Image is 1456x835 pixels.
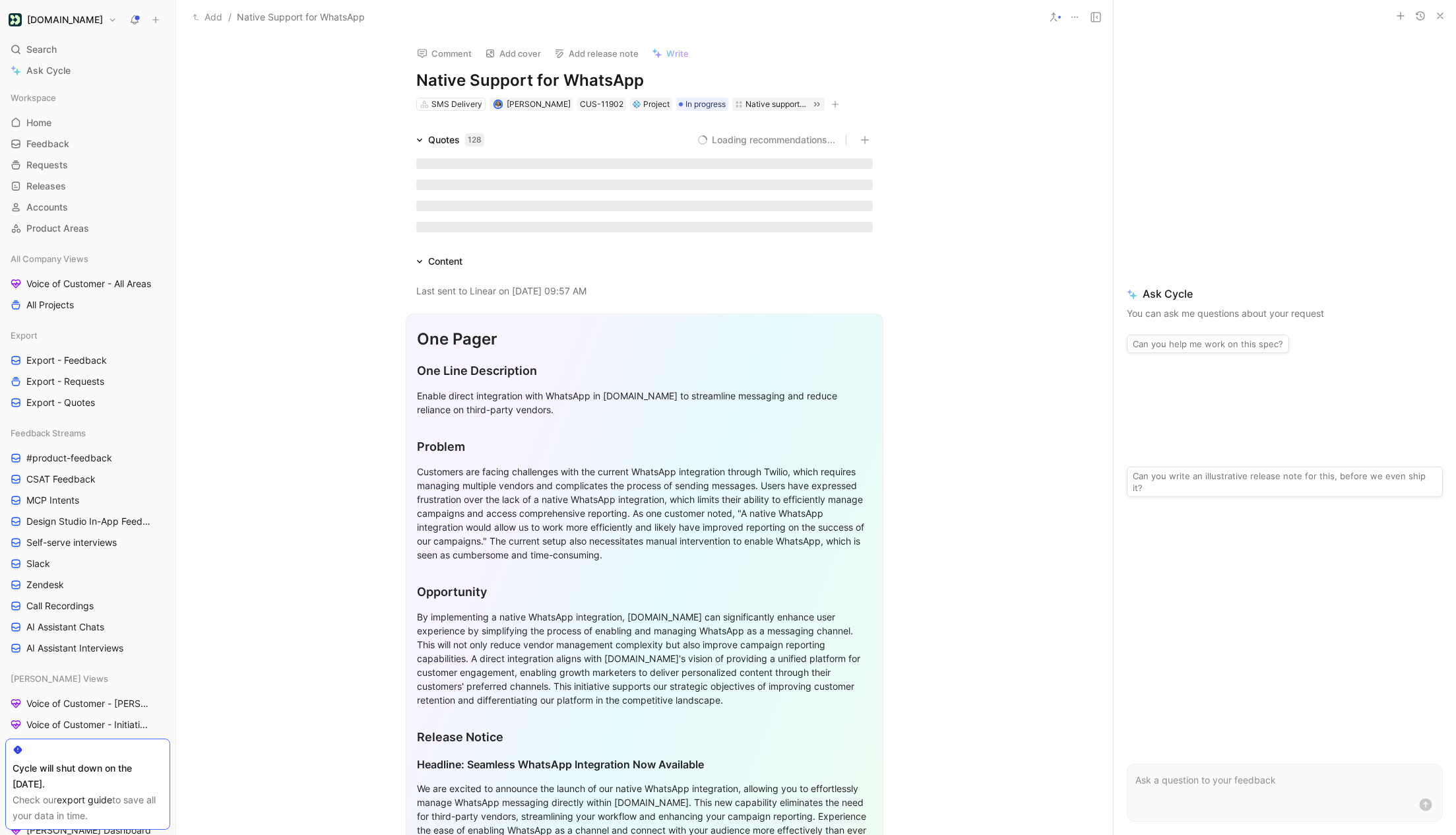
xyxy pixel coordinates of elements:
img: 💠 [633,100,641,108]
div: Content [411,253,468,269]
div: Cycle will shut down on the [DATE]. [13,760,163,792]
div: In progress [676,98,728,111]
a: Accounts [5,197,170,217]
span: / [228,9,232,25]
a: Export - Feedback [5,351,170,370]
div: SMS Delivery [431,98,482,111]
span: Requests [26,158,68,172]
button: Add cover [479,44,547,63]
a: Zendesk [5,575,170,595]
span: [PERSON_NAME] Views [11,672,108,685]
a: Voice of Customer - [PERSON_NAME] [5,694,170,714]
a: Export - Requests [5,372,170,391]
div: Feedback Streams [5,423,170,443]
a: CSAT Feedback [5,469,170,489]
div: Content [428,253,462,269]
button: Write [646,44,695,63]
h1: [DOMAIN_NAME] [27,14,103,26]
span: [PERSON_NAME] [507,99,571,109]
span: Native Support for WhatsApp [237,9,365,25]
a: AI Assistant Interviews [5,638,170,658]
div: All Company ViewsVoice of Customer - All AreasAll Projects [5,249,170,315]
a: Feedback to process - [PERSON_NAME] [5,736,170,756]
span: Search [26,42,57,57]
span: In progress [685,98,726,111]
div: Native support for whatsapp [745,98,807,111]
div: Export [5,325,170,345]
span: Write [666,48,689,59]
div: Release Notice [417,728,872,746]
div: Workspace [5,88,170,108]
a: Product Areas [5,218,170,238]
span: Workspace [11,91,56,104]
div: Feedback Streams#product-feedbackCSAT FeedbackMCP IntentsDesign Studio In-App FeedbackSelf-serve ... [5,423,170,658]
button: Can you help me work on this spec? [1127,335,1289,353]
p: You can ask me questions about your request [1127,306,1443,321]
div: Project [633,98,670,111]
a: Voice of Customer - All Areas [5,274,170,294]
span: All Company Views [11,252,88,265]
span: AI Assistant Interviews [26,642,123,655]
a: Slack [5,554,170,574]
a: MCP Intents [5,490,170,510]
a: Export - Quotes [5,393,170,413]
h1: Native Support for WhatsApp [416,70,873,91]
div: Check our to save all your data in time. [13,792,163,824]
span: #product-feedback [26,451,112,465]
div: Enable direct integration with WhatsApp in [DOMAIN_NAME] to streamline messaging and reduce relia... [417,389,872,417]
span: Export - Requests [26,375,104,388]
a: Self-serve interviews [5,533,170,552]
a: Call Recordings [5,596,170,616]
a: All Projects [5,295,170,315]
span: Self-serve interviews [26,536,117,549]
div: Quotes128 [411,132,490,148]
span: Releases [26,180,66,193]
span: CSAT Feedback [26,473,96,486]
a: export guide [57,794,112,805]
div: One Pager [417,327,872,351]
span: Zendesk [26,578,64,591]
a: #product-feedback [5,448,170,468]
div: CUS-11902 [580,98,623,111]
div: Customers are facing challenges with the current WhatsApp integration through Twilio, which requi... [417,465,872,562]
a: Requests [5,155,170,175]
a: Voice of Customer - Initiatives [5,715,170,735]
span: Home [26,116,51,129]
mark: Last sent to Linear on [DATE] 09:57 AM [416,285,586,296]
div: [PERSON_NAME] Views [5,669,170,688]
div: Quotes [428,132,484,148]
a: Design Studio In-App Feedback [5,512,170,531]
span: Voice of Customer - Initiatives [26,718,152,731]
button: Add [189,9,226,25]
span: MCP Intents [26,494,79,507]
span: Product Areas [26,222,89,235]
span: Accounts [26,201,68,214]
span: Export [11,329,38,342]
div: Opportunity [417,583,872,601]
span: Export - Feedback [26,354,107,367]
button: Customer.io[DOMAIN_NAME] [5,11,120,29]
span: Ask Cycle [26,63,71,79]
span: Slack [26,557,50,570]
span: Feedback [26,137,69,150]
a: Home [5,113,170,133]
div: ExportExport - FeedbackExport - RequestsExport - Quotes [5,325,170,413]
div: Search [5,40,170,59]
span: AI Assistant Chats [26,620,104,634]
div: Headline: Seamless WhatsApp Integration Now Available [417,756,872,772]
a: Feedback [5,134,170,154]
span: Design Studio In-App Feedback [26,515,153,528]
span: Feedback Streams [11,426,86,440]
img: avatar [494,100,501,108]
button: Loading recommendations... [697,132,835,148]
a: Releases [5,176,170,196]
span: Export - Quotes [26,396,95,409]
span: Ask Cycle [1127,286,1443,302]
a: AI Assistant Chats [5,617,170,637]
div: 💠Project [630,98,672,111]
div: One Line Description [417,362,872,380]
button: Add release note [548,44,645,63]
div: Problem [417,438,872,455]
span: Voice of Customer - [PERSON_NAME] [26,697,154,710]
div: By implementing a native WhatsApp integration, [DOMAIN_NAME] can significantly enhance user exper... [417,610,872,707]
